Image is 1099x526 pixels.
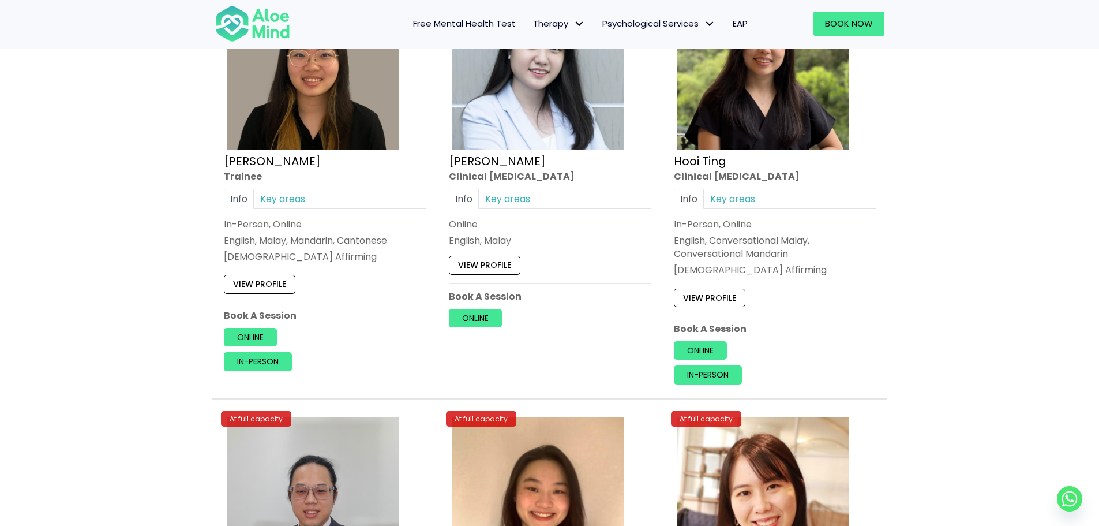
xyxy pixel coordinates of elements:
[813,12,884,36] a: Book Now
[571,16,588,32] span: Therapy: submenu
[602,17,715,29] span: Psychological Services
[224,250,426,263] div: [DEMOGRAPHIC_DATA] Affirming
[224,169,426,182] div: Trainee
[702,16,718,32] span: Psychological Services: submenu
[733,17,748,29] span: EAP
[674,218,876,231] div: In-Person, Online
[524,12,594,36] a: TherapyTherapy: submenu
[449,218,651,231] div: Online
[724,12,756,36] a: EAP
[224,188,254,208] a: Info
[224,152,321,169] a: [PERSON_NAME]
[215,5,290,43] img: Aloe mind Logo
[594,12,724,36] a: Psychological ServicesPsychological Services: submenu
[446,411,516,427] div: At full capacity
[449,289,651,303] p: Book A Session
[674,188,704,208] a: Info
[674,288,745,307] a: View profile
[674,365,742,384] a: In-person
[413,17,516,29] span: Free Mental Health Test
[224,308,426,322] p: Book A Session
[449,234,651,247] p: English, Malay
[674,341,727,360] a: Online
[674,322,876,335] p: Book A Session
[449,169,651,182] div: Clinical [MEDICAL_DATA]
[224,234,426,247] p: English, Malay, Mandarin, Cantonese
[671,411,741,427] div: At full capacity
[449,152,546,169] a: [PERSON_NAME]
[305,12,756,36] nav: Menu
[825,17,873,29] span: Book Now
[674,263,876,277] div: [DEMOGRAPHIC_DATA] Affirming
[449,308,502,327] a: Online
[479,188,537,208] a: Key areas
[449,256,520,274] a: View profile
[224,352,292,371] a: In-person
[533,17,585,29] span: Therapy
[449,188,479,208] a: Info
[1057,486,1082,512] a: Whatsapp
[224,275,295,293] a: View profile
[674,152,726,169] a: Hooi Ting
[674,234,876,260] p: English, Conversational Malay, Conversational Mandarin
[254,188,312,208] a: Key areas
[221,411,291,427] div: At full capacity
[674,169,876,182] div: Clinical [MEDICAL_DATA]
[404,12,524,36] a: Free Mental Health Test
[224,328,277,346] a: Online
[224,218,426,231] div: In-Person, Online
[704,188,762,208] a: Key areas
